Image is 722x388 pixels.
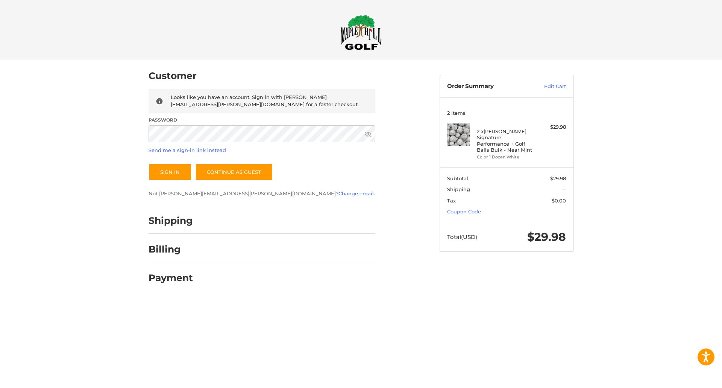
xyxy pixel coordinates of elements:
[149,272,193,284] h2: Payment
[149,215,193,227] h2: Shipping
[171,94,359,108] span: Looks like you have an account. Sign in with [PERSON_NAME][EMAIL_ADDRESS][PERSON_NAME][DOMAIN_NAM...
[149,147,226,153] a: Send me a sign-in link instead
[447,83,528,90] h3: Order Summary
[552,198,566,204] span: $0.00
[477,154,534,160] li: Color 1 Dozen White
[149,70,197,82] h2: Customer
[527,230,566,244] span: $29.98
[550,175,566,181] span: $29.98
[477,128,534,153] h4: 2 x [PERSON_NAME] Signature Performance + Golf Balls Bulk - Near Mint
[447,186,470,192] span: Shipping
[447,175,468,181] span: Subtotal
[447,110,566,116] h3: 2 Items
[562,186,566,192] span: --
[149,117,375,123] label: Password
[447,198,456,204] span: Tax
[149,163,192,181] button: Sign In
[536,123,566,131] div: $29.98
[338,190,374,196] a: Change email
[149,243,193,255] h2: Billing
[528,83,566,90] a: Edit Cart
[195,163,273,181] a: Continue as guest
[340,15,382,50] img: Maple Hill Golf
[149,190,375,198] p: Not [PERSON_NAME][EMAIL_ADDRESS][PERSON_NAME][DOMAIN_NAME]? .
[447,208,481,215] a: Coupon Code
[447,233,477,240] span: Total (USD)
